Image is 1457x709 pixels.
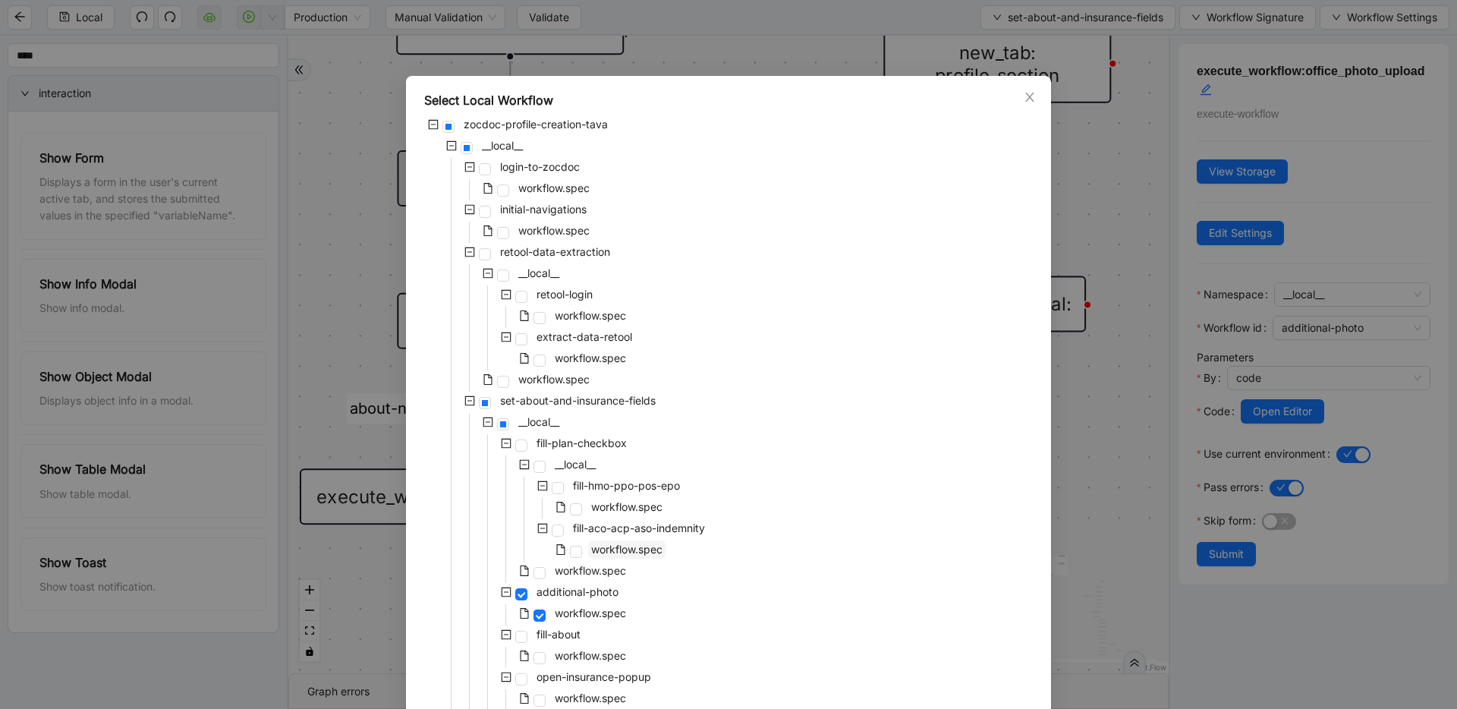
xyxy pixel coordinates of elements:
[500,203,587,216] span: initial-navigations
[500,245,610,258] span: retool-data-extraction
[501,587,511,597] span: minus-square
[518,224,590,237] span: workflow.spec
[555,607,626,619] span: workflow.spec
[464,395,475,406] span: minus-square
[533,668,654,686] span: open-insurance-popup
[518,415,559,428] span: __local__
[497,243,613,261] span: retool-data-extraction
[1024,91,1036,103] span: close
[533,583,622,601] span: additional-photo
[552,689,629,707] span: workflow.spec
[537,670,651,683] span: open-insurance-popup
[483,268,493,279] span: minus-square
[537,436,627,449] span: fill-plan-checkbox
[552,307,629,325] span: workflow.spec
[515,413,562,431] span: __local__
[483,374,493,385] span: file
[519,608,530,619] span: file
[555,309,626,322] span: workflow.spec
[515,264,562,282] span: __local__
[570,519,708,537] span: fill-aco-acp-aso-indemnity
[573,522,705,534] span: fill-aco-acp-aso-indemnity
[552,349,629,367] span: workflow.spec
[515,222,593,240] span: workflow.spec
[461,115,611,134] span: zocdoc-profile-creation-tava
[519,566,530,576] span: file
[533,285,596,304] span: retool-login
[519,310,530,321] span: file
[555,502,566,512] span: file
[446,140,457,151] span: minus-square
[501,629,511,640] span: minus-square
[464,247,475,257] span: minus-square
[518,181,590,194] span: workflow.spec
[555,458,596,471] span: __local__
[519,459,530,470] span: minus-square
[464,118,608,131] span: zocdoc-profile-creation-tava
[573,479,680,492] span: fill-hmo-ppo-pos-epo
[479,137,526,155] span: __local__
[483,417,493,427] span: minus-square
[537,330,632,343] span: extract-data-retool
[533,434,630,452] span: fill-plan-checkbox
[519,353,530,364] span: file
[428,119,439,130] span: minus-square
[482,139,523,152] span: __local__
[552,562,629,580] span: workflow.spec
[537,481,548,491] span: minus-square
[515,179,593,197] span: workflow.spec
[483,225,493,236] span: file
[464,204,475,215] span: minus-square
[552,647,629,665] span: workflow.spec
[591,500,662,513] span: workflow.spec
[537,585,618,598] span: additional-photo
[501,289,511,300] span: minus-square
[497,200,590,219] span: initial-navigations
[518,373,590,386] span: workflow.spec
[515,370,593,389] span: workflow.spec
[537,628,581,641] span: fill-about
[555,351,626,364] span: workflow.spec
[555,544,566,555] span: file
[555,564,626,577] span: workflow.spec
[519,693,530,704] span: file
[519,651,530,661] span: file
[501,438,511,449] span: minus-square
[497,158,583,176] span: login-to-zocdoc
[537,523,548,534] span: minus-square
[501,332,511,342] span: minus-square
[555,692,626,704] span: workflow.spec
[464,162,475,172] span: minus-square
[501,672,511,682] span: minus-square
[500,394,656,407] span: set-about-and-insurance-fields
[552,604,629,622] span: workflow.spec
[500,160,580,173] span: login-to-zocdoc
[424,91,1033,109] div: Select Local Workflow
[497,392,659,410] span: set-about-and-insurance-fields
[533,328,635,346] span: extract-data-retool
[588,540,666,559] span: workflow.spec
[533,625,584,644] span: fill-about
[555,649,626,662] span: workflow.spec
[1021,89,1038,106] button: Close
[591,543,662,556] span: workflow.spec
[570,477,683,495] span: fill-hmo-ppo-pos-epo
[483,183,493,194] span: file
[537,288,593,301] span: retool-login
[552,455,599,474] span: __local__
[518,266,559,279] span: __local__
[588,498,666,516] span: workflow.spec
